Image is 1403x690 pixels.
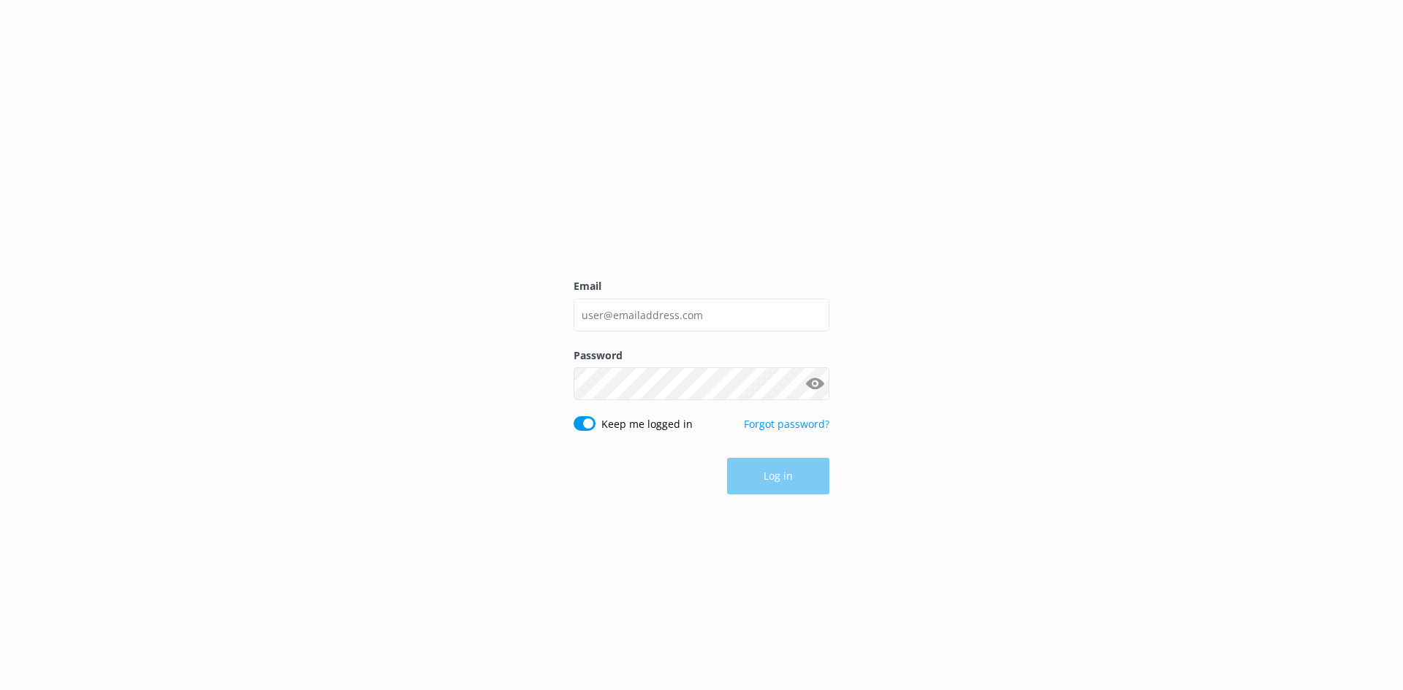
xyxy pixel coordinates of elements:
button: Show password [800,369,829,399]
label: Email [574,278,829,294]
input: user@emailaddress.com [574,299,829,331]
label: Password [574,348,829,364]
label: Keep me logged in [601,416,693,432]
a: Forgot password? [744,417,829,431]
